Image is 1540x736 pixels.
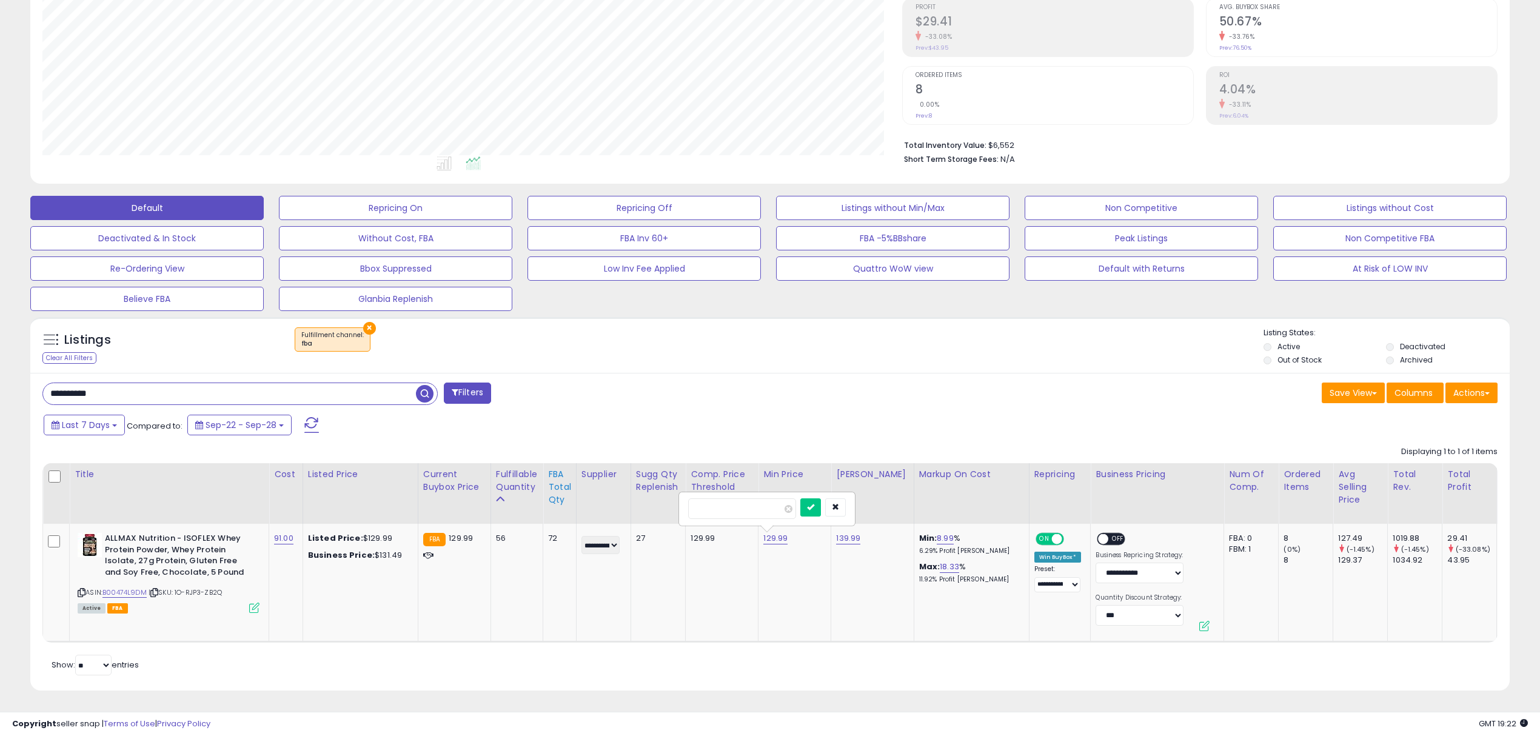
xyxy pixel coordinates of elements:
b: Max: [919,561,940,572]
button: × [363,322,376,335]
div: FBA: 0 [1229,533,1269,544]
label: Deactivated [1400,341,1445,352]
a: 91.00 [274,532,293,544]
b: Min: [919,532,937,544]
div: 129.37 [1338,555,1387,566]
small: Prev: $43.95 [916,44,948,52]
div: [PERSON_NAME] [836,468,908,481]
button: Columns [1387,383,1444,403]
div: 43.95 [1447,555,1496,566]
button: Low Inv Fee Applied [527,256,761,281]
div: Markup on Cost [919,468,1024,481]
div: fba [301,340,364,348]
div: Total Rev. [1393,468,1437,493]
th: CSV column name: cust_attr_1_Supplier [576,463,631,524]
div: 1034.92 [1393,555,1442,566]
span: Fulfillment channel : [301,330,364,349]
div: 8 [1284,555,1333,566]
span: N/A [1000,153,1015,165]
th: Please note that this number is a calculation based on your required days of coverage and your ve... [631,463,686,524]
img: 41oaCvIfglL._SL40_.jpg [78,533,102,557]
div: 27 [636,533,677,544]
small: -33.76% [1225,32,1255,41]
a: 129.99 [763,532,788,544]
span: FBA [107,603,128,614]
button: Last 7 Days [44,415,125,435]
span: OFF [1062,534,1081,544]
div: Total Profit [1447,468,1491,493]
div: 56 [496,533,534,544]
div: Fulfillable Quantity [496,468,538,493]
a: B00474L9DM [102,587,147,598]
label: Quantity Discount Strategy: [1096,594,1183,602]
h2: 50.67% [1219,15,1497,31]
button: Filters [444,383,491,404]
div: Win BuyBox * [1034,552,1082,563]
span: Avg. Buybox Share [1219,4,1497,11]
div: 72 [548,533,567,544]
label: Active [1277,341,1300,352]
div: Min Price [763,468,826,481]
button: Sep-22 - Sep-28 [187,415,292,435]
span: Show: entries [52,659,139,671]
div: 8 [1284,533,1333,544]
div: Current Buybox Price [423,468,486,493]
button: Non Competitive FBA [1273,226,1507,250]
button: Bbox Suppressed [279,256,512,281]
button: Peak Listings [1025,226,1258,250]
span: 129.99 [449,532,473,544]
div: Listed Price [308,468,413,481]
div: Avg Selling Price [1338,468,1382,506]
div: Comp. Price Threshold [691,468,753,493]
b: Total Inventory Value: [904,140,986,150]
span: Last 7 Days [62,419,110,431]
div: 127.49 [1338,533,1387,544]
div: Sugg Qty Replenish [636,468,681,493]
div: 1019.88 [1393,533,1442,544]
a: 139.99 [836,532,860,544]
button: Listings without Cost [1273,196,1507,220]
div: Supplier [581,468,626,481]
a: Terms of Use [104,718,155,729]
div: % [919,533,1020,555]
small: (-33.08%) [1456,544,1490,554]
button: Save View [1322,383,1385,403]
button: Actions [1445,383,1498,403]
button: Default with Returns [1025,256,1258,281]
small: 0.00% [916,100,940,109]
div: FBM: 1 [1229,544,1269,555]
button: Default [30,196,264,220]
div: Business Pricing [1096,468,1219,481]
a: Privacy Policy [157,718,210,729]
small: Prev: 8 [916,112,932,119]
button: Deactivated & In Stock [30,226,264,250]
span: Ordered Items [916,72,1193,79]
h5: Listings [64,332,111,349]
h2: 8 [916,82,1193,99]
div: Ordered Items [1284,468,1328,493]
button: Re-Ordering View [30,256,264,281]
div: Title [75,468,264,481]
div: FBA Total Qty [548,468,571,506]
span: ROI [1219,72,1497,79]
h2: $29.41 [916,15,1193,31]
p: Listing States: [1264,327,1510,339]
small: (-1.45%) [1401,544,1429,554]
span: Sep-22 - Sep-28 [206,419,276,431]
label: Business Repricing Strategy: [1096,551,1183,560]
a: 8.99 [937,532,954,544]
b: ALLMAX Nutrition - ISOFLEX Whey Protein Powder, Whey Protein Isolate, 27g Protein, Gluten Free an... [105,533,252,581]
p: 11.92% Profit [PERSON_NAME] [919,575,1020,584]
span: OFF [1109,534,1128,544]
span: ON [1037,534,1052,544]
label: Out of Stock [1277,355,1322,365]
div: 129.99 [691,533,749,544]
button: Repricing Off [527,196,761,220]
small: -33.08% [921,32,952,41]
span: All listings currently available for purchase on Amazon [78,603,105,614]
a: 18.33 [940,561,959,573]
div: $129.99 [308,533,409,544]
div: seller snap | | [12,718,210,730]
label: Archived [1400,355,1433,365]
th: The percentage added to the cost of goods (COGS) that forms the calculator for Min & Max prices. [914,463,1029,524]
